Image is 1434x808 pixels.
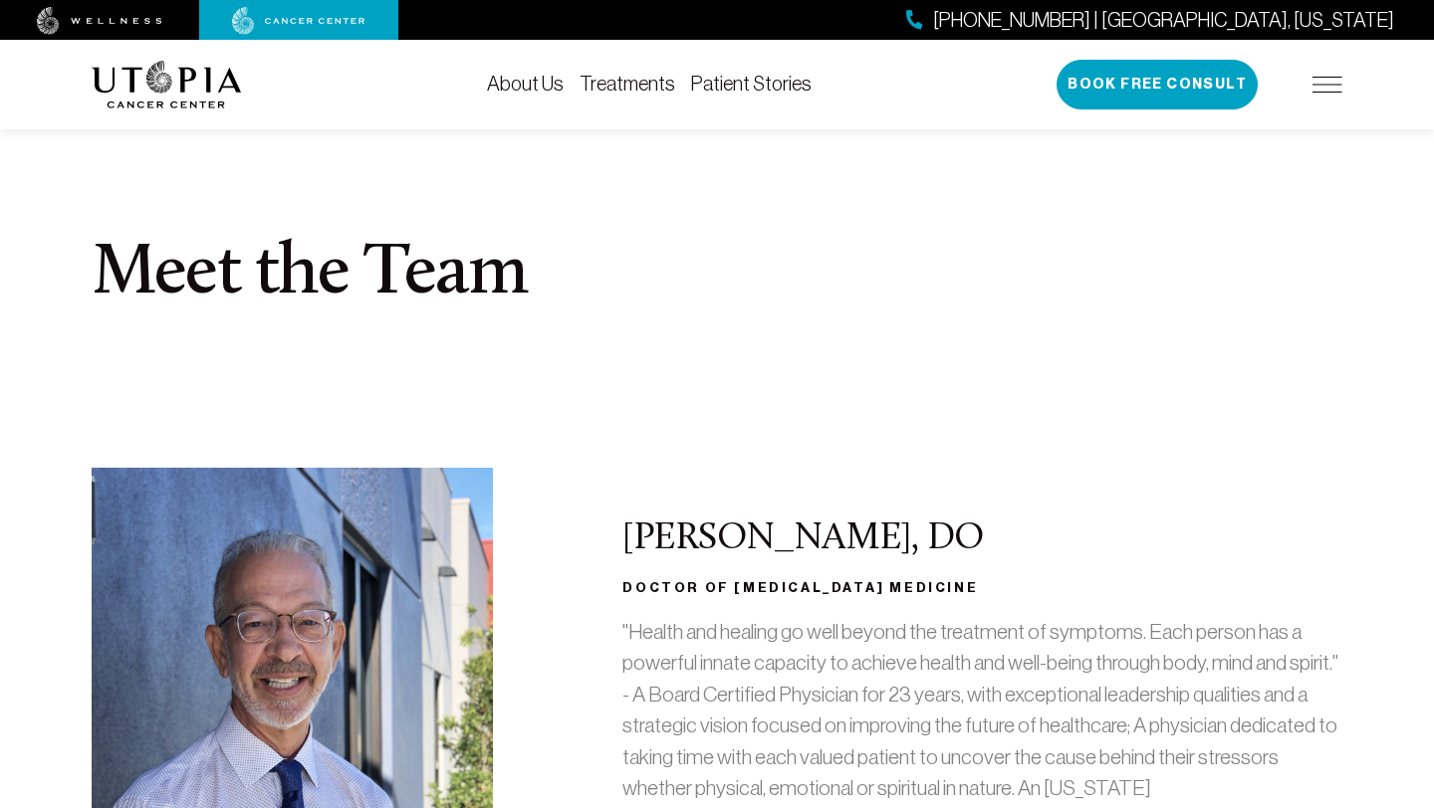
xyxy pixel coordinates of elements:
img: logo [92,61,242,108]
h1: Meet the Team [92,239,1342,310]
a: [PHONE_NUMBER] | [GEOGRAPHIC_DATA], [US_STATE] [906,6,1394,35]
img: wellness [37,7,162,35]
h2: [PERSON_NAME], DO [622,518,1342,560]
a: Treatments [580,73,675,95]
button: Book Free Consult [1057,60,1258,109]
a: Patient Stories [691,73,812,95]
h3: Doctor of [MEDICAL_DATA] Medicine [622,576,1342,600]
img: icon-hamburger [1313,77,1342,93]
img: cancer center [232,7,365,35]
a: About Us [487,73,564,95]
span: [PHONE_NUMBER] | [GEOGRAPHIC_DATA], [US_STATE] [933,6,1394,35]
